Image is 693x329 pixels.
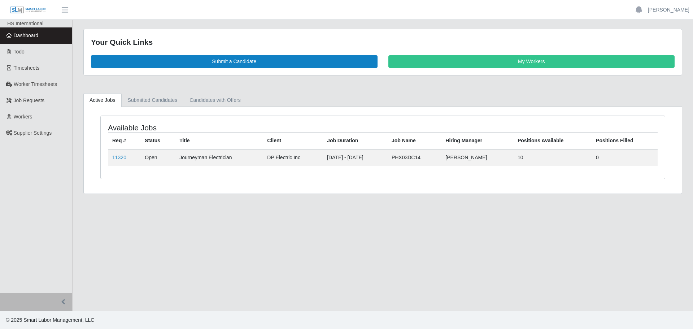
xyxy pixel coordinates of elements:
th: Positions Filled [592,132,658,149]
span: Supplier Settings [14,130,52,136]
th: Job Name [387,132,441,149]
th: Title [175,132,263,149]
th: Client [263,132,323,149]
div: Your Quick Links [91,36,675,48]
span: Todo [14,49,25,55]
span: Job Requests [14,98,45,103]
th: Req # [108,132,140,149]
a: My Workers [388,55,675,68]
a: [PERSON_NAME] [648,6,689,14]
td: Open [140,149,175,166]
h4: Available Jobs [108,123,331,132]
td: 10 [513,149,592,166]
span: HS International [7,21,43,26]
span: Workers [14,114,32,120]
a: Active Jobs [83,93,122,107]
th: Status [140,132,175,149]
img: SLM Logo [10,6,46,14]
span: Dashboard [14,33,39,38]
span: Worker Timesheets [14,81,57,87]
td: PHX03DC14 [387,149,441,166]
a: Submit a Candidate [91,55,378,68]
a: Submitted Candidates [122,93,184,107]
span: © 2025 Smart Labor Management, LLC [6,317,94,323]
a: 11320 [112,155,126,160]
th: Positions Available [513,132,592,149]
td: [PERSON_NAME] [441,149,513,166]
th: Hiring Manager [441,132,513,149]
th: Job Duration [323,132,387,149]
td: Journeyman Electrician [175,149,263,166]
a: Candidates with Offers [183,93,247,107]
td: 0 [592,149,658,166]
span: Timesheets [14,65,40,71]
td: [DATE] - [DATE] [323,149,387,166]
td: DP Electric Inc [263,149,323,166]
